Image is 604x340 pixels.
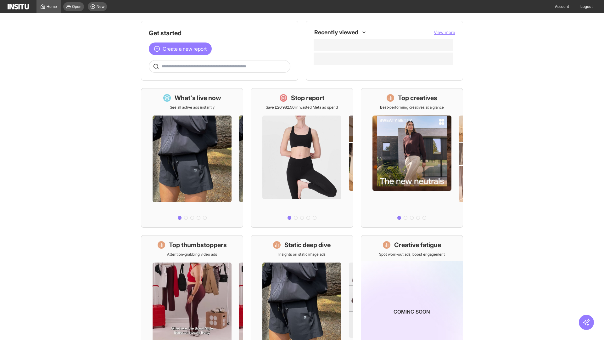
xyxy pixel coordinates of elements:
[278,252,326,257] p: Insights on static image ads
[149,29,290,37] h1: Get started
[72,4,81,9] span: Open
[398,93,437,102] h1: Top creatives
[380,105,444,110] p: Best-performing creatives at a glance
[434,29,455,36] button: View more
[97,4,104,9] span: New
[163,45,207,53] span: Create a new report
[141,88,243,228] a: What's live nowSee all active ads instantly
[149,42,212,55] button: Create a new report
[434,30,455,35] span: View more
[47,4,57,9] span: Home
[170,105,215,110] p: See all active ads instantly
[284,241,331,249] h1: Static deep dive
[175,93,221,102] h1: What's live now
[167,252,217,257] p: Attention-grabbing video ads
[251,88,353,228] a: Stop reportSave £20,982.50 in wasted Meta ad spend
[169,241,227,249] h1: Top thumbstoppers
[361,88,463,228] a: Top creativesBest-performing creatives at a glance
[8,4,29,9] img: Logo
[266,105,338,110] p: Save £20,982.50 in wasted Meta ad spend
[291,93,324,102] h1: Stop report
